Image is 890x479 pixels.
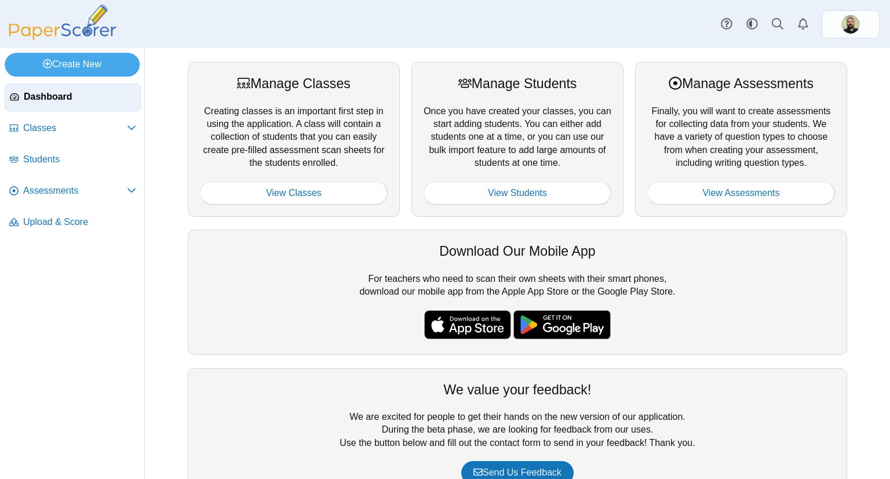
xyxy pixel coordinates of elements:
[5,209,141,237] a: Upload & Score
[424,74,611,93] div: Manage Students
[5,146,141,174] a: Students
[647,74,835,93] div: Manage Assessments
[841,15,860,34] span: Zachary Butte - MRH Faculty
[790,12,816,37] a: Alerts
[24,90,136,103] span: Dashboard
[424,182,611,205] a: View Students
[5,84,141,111] a: Dashboard
[5,177,141,205] a: Assessments
[647,182,835,205] a: View Assessments
[23,216,136,228] span: Upload & Score
[473,467,561,477] span: Send Us Feedback
[5,115,141,143] a: Classes
[424,310,511,339] img: apple-store-badge.svg
[200,242,835,260] div: Download Our Mobile App
[200,182,388,205] a: View Classes
[23,184,127,197] span: Assessments
[188,230,847,355] div: For teachers who need to scan their own sheets with their smart phones, download our mobile app f...
[200,74,388,93] div: Manage Classes
[5,53,140,76] a: Create New
[635,62,847,217] div: Finally, you will want to create assessments for collecting data from your students. We have a va...
[411,62,623,217] div: Once you have created your classes, you can start adding students. You can either add students on...
[23,153,136,166] span: Students
[841,15,860,34] img: ps.IbYvzNdzldgWHYXo
[23,122,127,135] span: Classes
[513,310,611,339] img: google-play-badge.png
[5,32,121,42] a: PaperScorer
[822,10,880,38] a: ps.IbYvzNdzldgWHYXo
[188,62,400,217] div: Creating classes is an important first step in using the application. A class will contain a coll...
[5,5,121,40] img: PaperScorer
[200,380,835,399] div: We value your feedback!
